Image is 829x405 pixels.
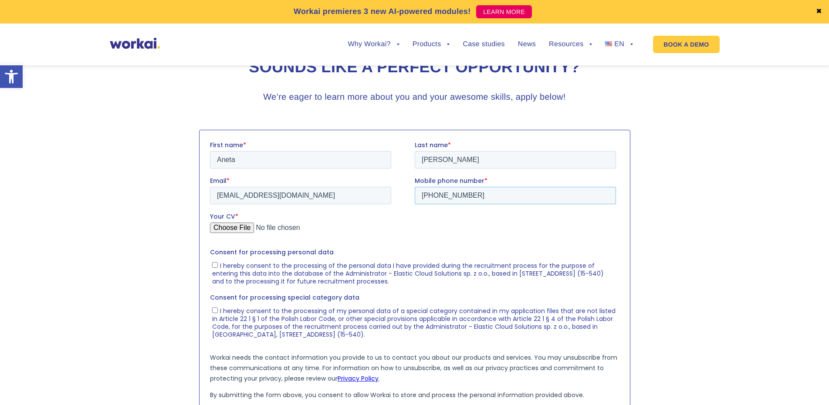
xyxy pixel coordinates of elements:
h2: Sounds like a perfect opportunity? [173,57,656,78]
a: ✖ [816,8,822,15]
a: BOOK A DEMO [653,36,719,53]
a: Resources [549,41,592,48]
a: Case studies [463,41,504,48]
a: Why Workai? [348,41,399,48]
a: News [518,41,536,48]
p: Workai premieres 3 new AI-powered modules! [294,6,471,17]
span: EN [614,40,624,48]
a: Products [413,41,450,48]
h3: We’re eager to learn more about you and your awesome skills, apply below! [251,91,578,104]
a: LEARN MORE [476,5,532,18]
